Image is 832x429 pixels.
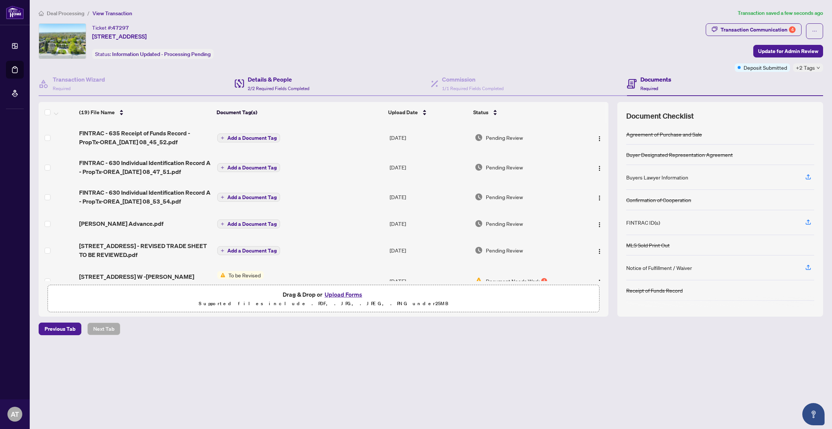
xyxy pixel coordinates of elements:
img: Document Status [475,246,483,254]
span: Document Checklist [626,111,694,121]
span: Add a Document Tag [227,135,277,141]
div: MLS Sold Print Out [626,241,670,249]
th: (19) File Name [76,102,214,123]
button: Add a Document Tag [217,220,280,228]
div: 4 [789,26,796,33]
button: Add a Document Tag [217,163,280,172]
span: Pending Review [486,246,523,254]
span: Required [640,86,658,91]
span: To be Revised [225,271,264,279]
span: 2/2 Required Fields Completed [248,86,309,91]
div: Transaction Communication [721,24,796,36]
span: Add a Document Tag [227,248,277,253]
img: Logo [597,195,602,201]
img: IMG-W12175039_1.jpg [39,24,86,59]
span: [STREET_ADDRESS] - REVISED TRADE SHEET TO BE REVIEWED.pdf [79,241,211,259]
span: Add a Document Tag [227,165,277,170]
img: Status Icon [217,271,225,279]
button: Open asap [802,403,825,425]
button: Add a Document Tag [217,133,280,143]
span: 47297 [112,24,129,31]
span: +2 Tags [796,63,815,72]
img: Document Status [475,193,483,201]
div: FINTRAC ID(s) [626,218,660,227]
span: Add a Document Tag [227,195,277,200]
td: [DATE] [387,265,472,297]
button: Add a Document Tag [217,193,280,202]
span: plus [221,249,224,253]
td: [DATE] [387,123,472,152]
button: Add a Document Tag [217,219,280,229]
td: [DATE] [387,212,472,235]
span: Pending Review [486,220,523,228]
span: [PERSON_NAME] Advance.pdf [79,219,163,228]
span: FINTRAC - 630 Individual Identification Record A - PropTx-OREA_[DATE] 08_53_54.pdf [79,188,211,206]
div: Buyer Designated Representation Agreement [626,151,733,159]
span: Upload Date [388,108,418,116]
button: Add a Document Tag [217,133,280,142]
th: Document Tag(s) [214,102,385,123]
span: plus [221,136,224,140]
span: Previous Tab [45,323,75,335]
span: Document Needs Work [486,277,540,285]
h4: Commission [442,75,504,84]
h4: Transaction Wizard [53,75,105,84]
img: Document Status [475,133,483,142]
button: Upload Forms [322,290,364,299]
td: [DATE] [387,182,472,212]
span: Pending Review [486,193,523,201]
span: FINTRAC - 635 Receipt of Funds Record - PropTx-OREA_[DATE] 08_45_52.pdf [79,129,211,146]
button: Logo [594,132,605,143]
span: Pending Review [486,163,523,171]
span: plus [221,195,224,199]
th: Upload Date [385,102,470,123]
span: FINTRAC - 630 Individual Identification Record A - PropTx-OREA_[DATE] 08_47_51.pdf [79,158,211,176]
p: Supported files include .PDF, .JPG, .JPEG, .PNG under 25 MB [52,299,595,308]
h4: Documents [640,75,671,84]
span: [STREET_ADDRESS] [92,32,147,41]
span: plus [221,166,224,169]
article: Transaction saved a few seconds ago [738,9,823,17]
div: Notice of Fulfillment / Waiver [626,264,692,272]
span: Deal Processing [47,10,84,17]
span: ellipsis [812,29,817,34]
div: Ticket #: [92,23,129,32]
span: Drag & Drop or [283,290,364,299]
div: Buyers Lawyer Information [626,173,688,181]
img: Logo [597,279,602,285]
span: home [39,11,44,16]
button: Transaction Communication4 [706,23,802,36]
span: Drag & Drop orUpload FormsSupported files include .PDF, .JPG, .JPEG, .PNG under25MB [48,285,599,313]
button: Add a Document Tag [217,246,280,255]
img: Logo [597,248,602,254]
div: Confirmation of Cooperation [626,196,691,204]
img: Document Status [475,277,483,285]
h4: Details & People [248,75,309,84]
button: Logo [594,244,605,256]
span: AT [11,409,19,419]
div: 1 [541,278,547,284]
span: (19) File Name [79,108,115,116]
img: Logo [597,165,602,171]
button: Status IconTo be Revised [217,271,271,291]
button: Update for Admin Review [753,45,823,57]
img: Logo [597,136,602,142]
div: Agreement of Purchase and Sale [626,130,702,138]
button: Logo [594,191,605,203]
li: / [87,9,90,17]
span: Add a Document Tag [227,221,277,227]
div: Receipt of Funds Record [626,286,683,294]
span: Pending Review [486,133,523,142]
span: Status [473,108,488,116]
img: Document Status [475,220,483,228]
button: Previous Tab [39,323,81,335]
td: [DATE] [387,235,472,265]
span: Information Updated - Processing Pending [112,51,211,57]
button: Logo [594,161,605,173]
img: Document Status [475,163,483,171]
button: Logo [594,218,605,230]
button: Next Tab [87,323,120,335]
span: Required [53,86,71,91]
span: down [816,66,820,70]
